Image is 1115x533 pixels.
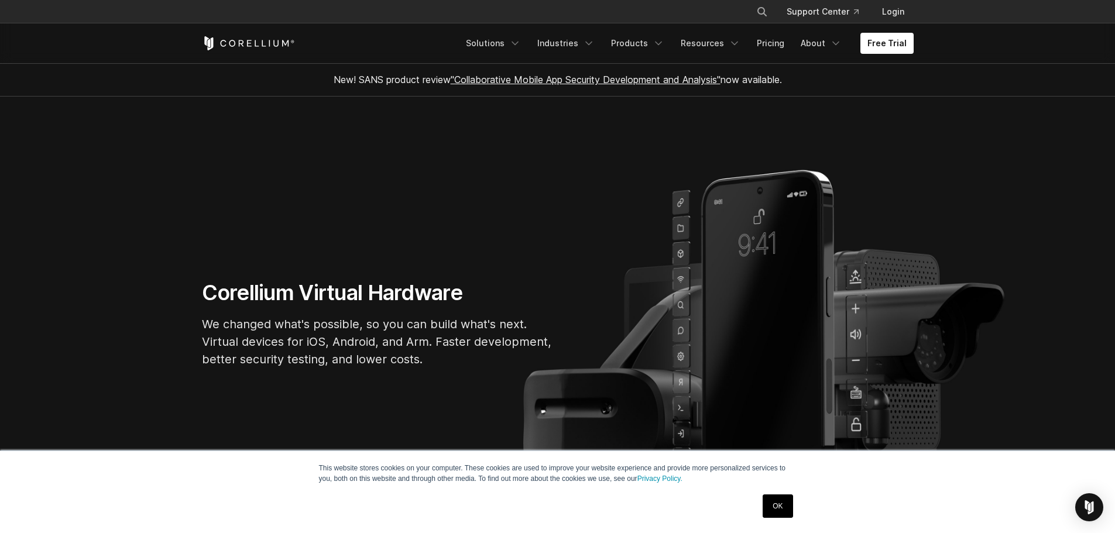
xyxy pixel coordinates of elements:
a: Solutions [459,33,528,54]
a: Free Trial [860,33,914,54]
p: We changed what's possible, so you can build what's next. Virtual devices for iOS, Android, and A... [202,315,553,368]
h1: Corellium Virtual Hardware [202,280,553,306]
a: Products [604,33,671,54]
a: Login [873,1,914,22]
a: "Collaborative Mobile App Security Development and Analysis" [451,74,721,85]
span: New! SANS product review now available. [334,74,782,85]
a: Corellium Home [202,36,295,50]
a: Support Center [777,1,868,22]
p: This website stores cookies on your computer. These cookies are used to improve your website expe... [319,463,797,484]
div: Navigation Menu [742,1,914,22]
a: Pricing [750,33,791,54]
a: Resources [674,33,747,54]
div: Navigation Menu [459,33,914,54]
a: About [794,33,849,54]
a: OK [763,494,792,518]
button: Search [752,1,773,22]
div: Open Intercom Messenger [1075,493,1103,521]
a: Industries [530,33,602,54]
a: Privacy Policy. [637,474,682,483]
